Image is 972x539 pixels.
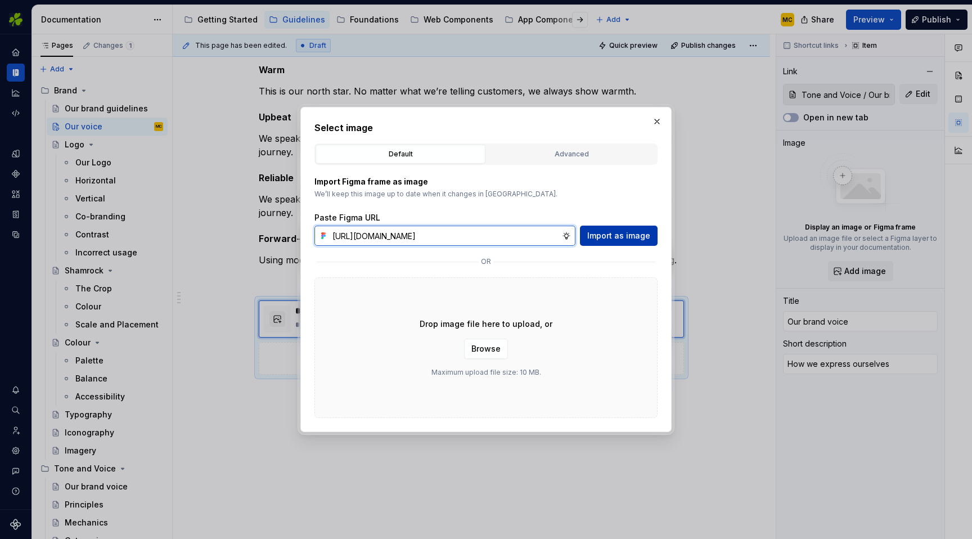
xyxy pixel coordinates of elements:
span: Browse [471,343,501,354]
p: Import Figma frame as image [314,176,658,187]
p: We’ll keep this image up to date when it changes in [GEOGRAPHIC_DATA]. [314,190,658,199]
label: Paste Figma URL [314,212,380,223]
p: Maximum upload file size: 10 MB. [431,368,541,377]
button: Import as image [580,226,658,246]
p: Drop image file here to upload, or [420,318,552,330]
h2: Select image [314,121,658,134]
button: Browse [464,339,508,359]
div: Advanced [490,149,652,160]
p: or [481,257,491,266]
span: Import as image [587,230,650,241]
div: Default [319,149,481,160]
input: https://figma.com/file... [328,226,562,246]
